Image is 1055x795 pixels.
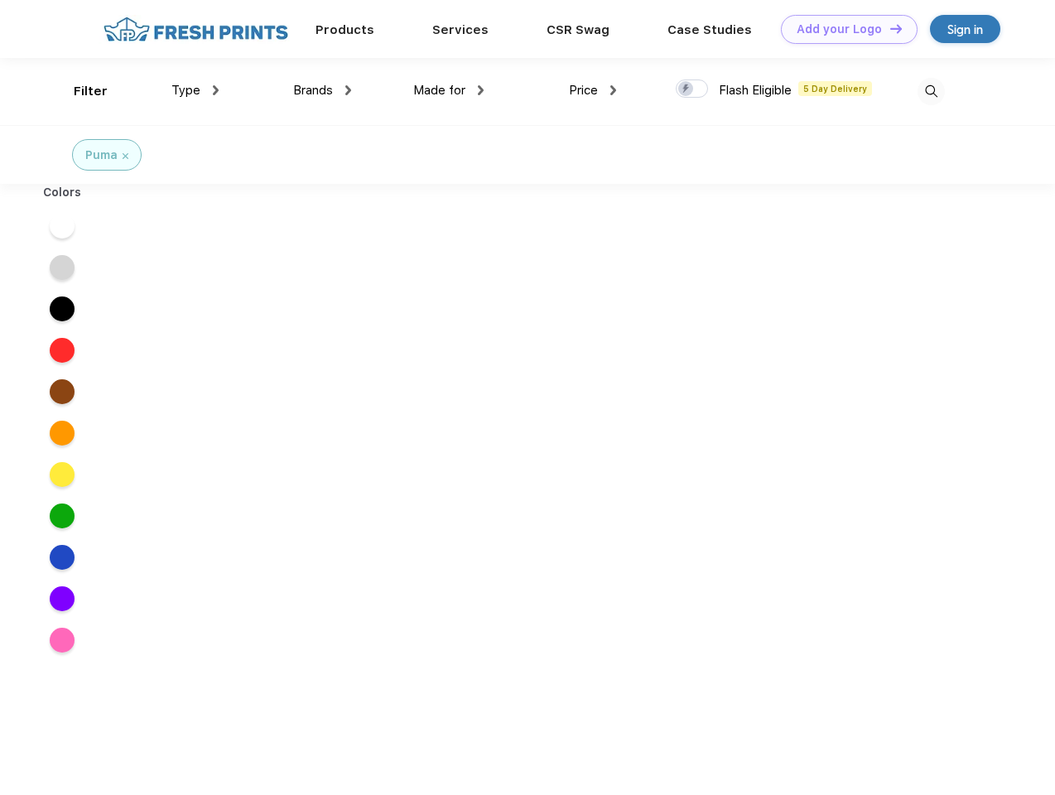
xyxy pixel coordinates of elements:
[610,85,616,95] img: dropdown.png
[213,85,219,95] img: dropdown.png
[293,83,333,98] span: Brands
[947,20,983,39] div: Sign in
[432,22,489,37] a: Services
[171,83,200,98] span: Type
[316,22,374,37] a: Products
[930,15,1000,43] a: Sign in
[85,147,118,164] div: Puma
[918,78,945,105] img: desktop_search.svg
[31,184,94,201] div: Colors
[797,22,882,36] div: Add your Logo
[74,82,108,101] div: Filter
[123,153,128,159] img: filter_cancel.svg
[478,85,484,95] img: dropdown.png
[569,83,598,98] span: Price
[890,24,902,33] img: DT
[413,83,465,98] span: Made for
[798,81,872,96] span: 5 Day Delivery
[719,83,792,98] span: Flash Eligible
[99,15,293,44] img: fo%20logo%202.webp
[547,22,609,37] a: CSR Swag
[345,85,351,95] img: dropdown.png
